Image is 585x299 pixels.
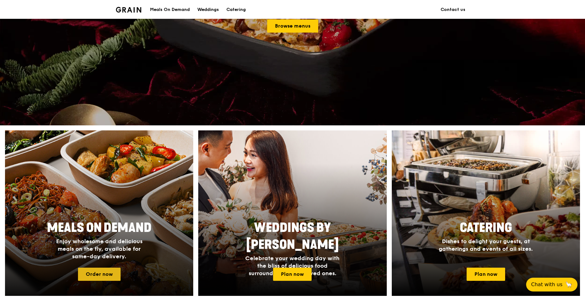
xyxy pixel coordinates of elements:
span: Celebrate your wedding day with the bliss of delicious food surrounded by your loved ones. [245,255,339,277]
span: 🦙 [565,281,572,288]
img: Grain [116,7,141,13]
a: Browse menus [267,19,318,33]
span: Chat with us [531,281,562,288]
a: Contact us [437,0,469,19]
a: Meals On DemandEnjoy wholesome and delicious meals on the fly, available for same-day delivery.Or... [5,130,193,296]
span: Enjoy wholesome and delicious meals on the fly, available for same-day delivery. [56,238,142,260]
a: Catering [223,0,250,19]
img: weddings-card.4f3003b8.jpg [198,130,386,296]
a: Plan now [273,268,312,281]
div: Weddings [197,0,219,19]
img: catering-card.e1cfaf3e.jpg [392,130,580,296]
a: Order now [78,268,121,281]
a: Plan now [467,268,505,281]
span: Catering [460,220,512,235]
span: Dishes to delight your guests, at gatherings and events of all sizes. [439,238,533,252]
a: Weddings [194,0,223,19]
a: Weddings by [PERSON_NAME]Celebrate your wedding day with the bliss of delicious food surrounded b... [198,130,386,296]
div: Catering [226,0,246,19]
div: Meals On Demand [150,0,190,19]
span: Weddings by [PERSON_NAME] [246,220,339,252]
span: Meals On Demand [47,220,152,235]
button: Chat with us🦙 [526,278,577,291]
a: CateringDishes to delight your guests, at gatherings and events of all sizes.Plan now [392,130,580,296]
